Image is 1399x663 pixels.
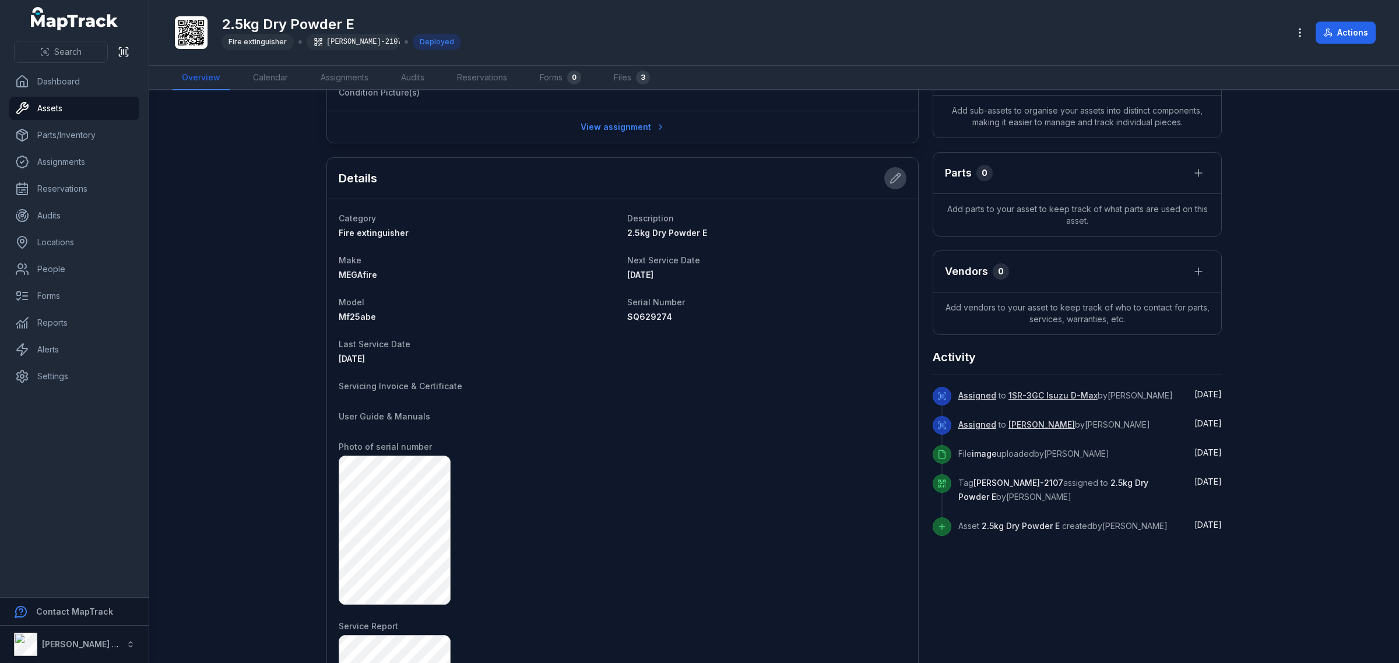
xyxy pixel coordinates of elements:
time: 11/9/2025, 12:00:00 AM [339,354,365,364]
a: Forms [9,284,139,308]
time: 5/9/2025, 8:25:19 AM [1194,447,1222,457]
span: Description [627,213,674,223]
time: 9/23/2025, 1:10:35 PM [1194,389,1222,399]
span: Search [54,46,82,58]
span: Make [339,255,361,265]
a: Alerts [9,338,139,361]
span: Next Service Date [627,255,700,265]
span: Asset created by [PERSON_NAME] [958,521,1168,531]
a: Locations [9,231,139,254]
span: Add vendors to your asset to keep track of who to contact for parts, services, warranties, etc. [933,292,1221,334]
h3: Parts [945,165,972,181]
span: [DATE] [1194,389,1222,399]
a: People [9,258,139,281]
a: [PERSON_NAME] [1008,419,1075,431]
span: Add sub-assets to organise your assets into distinct components, making it easier to manage and t... [933,96,1221,137]
span: Mf25abe [339,312,376,322]
span: Model [339,297,364,307]
span: Fire extinguisher [339,228,409,238]
button: Search [14,41,108,63]
div: 0 [567,70,581,84]
a: Assignments [311,66,378,90]
span: Fire extinguisher [229,37,287,46]
a: Overview [173,66,230,90]
span: to by [PERSON_NAME] [958,419,1150,429]
div: 3 [636,70,650,84]
span: 2.5kg Dry Powder E [627,228,707,238]
span: 2.5kg Dry Powder E [982,521,1060,531]
h2: Details [339,170,377,186]
span: Service Report [339,621,398,631]
a: Parts/Inventory [9,124,139,147]
a: Settings [9,365,139,388]
a: Audits [392,66,434,90]
a: Calendar [244,66,297,90]
a: Files3 [604,66,659,90]
span: Condition Picture(s) [339,87,420,97]
a: Assigned [958,419,996,431]
span: Category [339,213,376,223]
a: Forms0 [530,66,590,90]
strong: [PERSON_NAME] Air [42,639,123,649]
span: Photo of serial number [339,442,432,452]
a: Assets [9,97,139,120]
span: [DATE] [339,354,365,364]
a: Reports [9,311,139,334]
div: Deployed [413,34,461,50]
span: to by [PERSON_NAME] [958,390,1173,400]
a: Dashboard [9,70,139,93]
a: 1SR-3GC Isuzu D-Max [1008,390,1098,401]
span: SQ629274 [627,312,672,322]
a: Audits [9,204,139,227]
span: Tag assigned to by [PERSON_NAME] [958,478,1148,502]
button: Actions [1316,22,1376,44]
span: [DATE] [1194,520,1222,530]
span: [PERSON_NAME]-2107 [973,478,1063,488]
h3: Vendors [945,263,988,280]
span: Serial Number [627,297,685,307]
a: View assignment [573,116,673,138]
div: [PERSON_NAME]-2107 [307,34,400,50]
span: [DATE] [1194,418,1222,428]
h1: 2.5kg Dry Powder E [222,15,461,34]
span: [DATE] [627,270,653,280]
a: Reservations [448,66,516,90]
span: [DATE] [1194,477,1222,486]
div: 0 [993,263,1009,280]
span: File uploaded by [PERSON_NAME] [958,449,1109,459]
time: 11/9/2025, 12:00:00 AM [627,270,653,280]
a: Assigned [958,390,996,401]
a: Assignments [9,150,139,174]
span: Servicing Invoice & Certificate [339,381,462,391]
span: MEGAfire [339,270,377,280]
h2: Activity [933,349,976,365]
a: Reservations [9,177,139,200]
time: 5/9/2025, 8:24:55 AM [1194,520,1222,530]
span: User Guide & Manuals [339,411,430,421]
a: MapTrack [31,7,118,30]
strong: Contact MapTrack [36,606,113,616]
time: 5/16/2025, 3:17:34 PM [1194,418,1222,428]
span: image [972,449,997,459]
div: 0 [976,165,993,181]
time: 5/9/2025, 8:24:55 AM [1194,477,1222,486]
span: [DATE] [1194,447,1222,457]
span: 2.5kg Dry Powder E [958,478,1148,502]
span: Add parts to your asset to keep track of what parts are used on this asset. [933,194,1221,236]
span: Last Service Date [339,339,410,349]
